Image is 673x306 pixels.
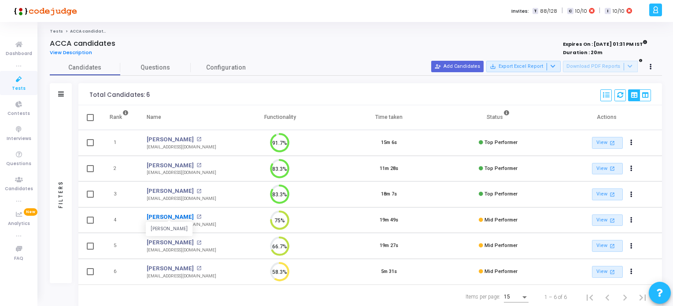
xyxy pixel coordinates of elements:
[196,266,201,271] mat-icon: open_in_new
[196,163,201,168] mat-icon: open_in_new
[70,29,109,34] span: ACCA candidates
[14,255,23,262] span: FAQ
[147,264,194,273] a: [PERSON_NAME]
[100,233,138,259] td: 5
[380,217,398,224] div: 19m 49s
[24,208,37,216] span: New
[625,188,638,201] button: Actions
[592,240,623,252] a: View
[484,269,518,274] span: Mid Performer
[484,217,518,223] span: Mid Performer
[147,144,216,151] div: [EMAIL_ADDRESS][DOMAIN_NAME]
[605,8,610,15] span: I
[609,242,616,250] mat-icon: open_in_new
[50,29,662,34] nav: breadcrumb
[532,8,538,15] span: T
[7,135,31,143] span: Interviews
[563,61,638,72] button: Download PDF Reports
[381,191,397,198] div: 18m 7s
[511,7,529,15] label: Invites:
[12,85,26,92] span: Tests
[380,242,398,250] div: 19m 27s
[50,63,120,72] span: Candidates
[380,165,398,173] div: 11m 28s
[625,137,638,149] button: Actions
[50,29,63,34] a: Tests
[5,185,33,193] span: Candidates
[50,49,92,56] span: View Description
[563,49,603,56] strong: Duration : 20m
[625,214,638,226] button: Actions
[575,7,587,15] span: 10/10
[147,112,161,122] div: Name
[50,50,99,55] a: View Description
[147,135,194,144] a: [PERSON_NAME]
[11,2,77,20] img: logo
[147,213,194,221] a: [PERSON_NAME]
[490,63,496,70] mat-icon: save_alt
[466,293,500,301] div: Items per page:
[634,288,651,306] button: Last page
[100,207,138,233] td: 4
[381,139,397,147] div: 15m 6s
[57,146,65,243] div: Filters
[100,259,138,285] td: 6
[444,105,553,130] th: Status
[484,166,518,171] span: Top Performer
[592,163,623,175] a: View
[484,140,518,145] span: Top Performer
[375,112,403,122] div: Time taken
[563,38,647,48] strong: Expires On : [DATE] 01:31 PM IST
[625,162,638,175] button: Actions
[540,7,557,15] span: 88/128
[625,240,638,252] button: Actions
[592,214,623,226] a: View
[592,188,623,200] a: View
[147,187,194,195] a: [PERSON_NAME]
[609,165,616,172] mat-icon: open_in_new
[196,137,201,142] mat-icon: open_in_new
[6,160,31,168] span: Questions
[553,105,662,130] th: Actions
[609,191,616,198] mat-icon: open_in_new
[562,6,563,15] span: |
[147,273,216,280] div: [EMAIL_ADDRESS][DOMAIN_NAME]
[567,8,573,15] span: C
[206,63,246,72] span: Configuration
[581,288,599,306] button: First page
[100,156,138,182] td: 2
[6,50,32,58] span: Dashboard
[544,293,567,301] div: 1 – 6 of 6
[592,266,623,278] a: View
[431,61,484,72] button: Add Candidates
[147,170,216,176] div: [EMAIL_ADDRESS][DOMAIN_NAME]
[592,137,623,149] a: View
[504,294,510,300] span: 15
[628,89,651,101] div: View Options
[486,61,561,72] button: Export Excel Report
[50,39,115,48] h4: ACCA candidates
[616,288,634,306] button: Next page
[435,63,441,70] mat-icon: person_add_alt
[100,181,138,207] td: 3
[613,7,625,15] span: 10/10
[147,161,194,170] a: [PERSON_NAME]
[609,217,616,224] mat-icon: open_in_new
[625,266,638,278] button: Actions
[147,195,216,202] div: [EMAIL_ADDRESS][DOMAIN_NAME]
[196,240,201,245] mat-icon: open_in_new
[100,105,138,130] th: Rank
[147,238,194,247] a: [PERSON_NAME]
[609,268,616,276] mat-icon: open_in_new
[147,221,216,228] div: [EMAIL_ADDRESS][DOMAIN_NAME]
[196,189,201,194] mat-icon: open_in_new
[599,288,616,306] button: Previous page
[8,220,30,228] span: Analytics
[120,63,191,72] span: Questions
[89,92,150,99] div: Total Candidates: 6
[484,191,518,197] span: Top Performer
[599,6,600,15] span: |
[381,268,397,276] div: 5m 31s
